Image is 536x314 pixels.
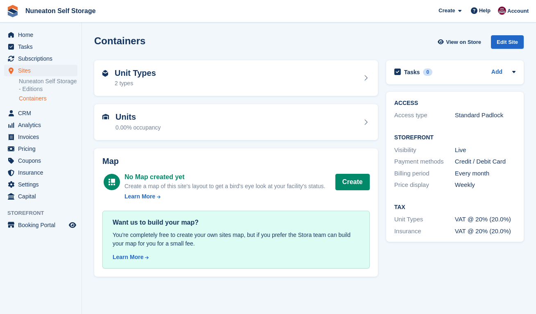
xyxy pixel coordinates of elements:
div: Credit / Debit Card [455,157,516,166]
img: map-icn-white-8b231986280072e83805622d3debb4903e2986e43859118e7b4002611c8ef794.svg [109,179,115,185]
span: Invoices [18,131,67,143]
a: menu [4,191,77,202]
span: Settings [18,179,67,190]
div: Payment methods [394,157,455,166]
div: Price display [394,180,455,190]
div: Visibility [394,146,455,155]
span: Create [439,7,455,15]
div: VAT @ 20% (20.0%) [455,227,516,236]
div: Billing period [394,169,455,178]
a: menu [4,179,77,190]
a: menu [4,155,77,166]
div: Every month [455,169,516,178]
a: menu [4,219,77,231]
a: menu [4,29,77,41]
a: menu [4,131,77,143]
div: Want us to build your map? [113,218,360,228]
a: menu [4,143,77,155]
a: Add [491,68,502,77]
a: menu [4,107,77,119]
a: menu [4,65,77,76]
div: Create a map of this site's layout to get a bird's eye look at your facility's status. [124,182,325,191]
span: Account [507,7,529,15]
span: Storefront [7,209,81,217]
span: CRM [18,107,67,119]
h2: Tasks [404,68,420,76]
h2: Storefront [394,134,516,141]
div: Learn More [124,192,155,201]
h2: ACCESS [394,100,516,107]
div: You're completely free to create your own sites map, but if you prefer the Stora team can build y... [113,231,360,248]
span: Analytics [18,119,67,131]
h2: Tax [394,204,516,211]
span: Subscriptions [18,53,67,64]
button: Create [335,174,370,190]
h2: Containers [94,35,145,46]
a: Units 0.00% occupancy [94,104,378,140]
div: Weekly [455,180,516,190]
img: stora-icon-8386f47178a22dfd0bd8f6a31ec36ba5ce8667c1dd55bd0f319d3a0aa187defe.svg [7,5,19,17]
a: Learn More [113,253,360,262]
a: menu [4,41,77,52]
div: Standard Padlock [455,111,516,120]
a: Learn More [124,192,325,201]
span: Tasks [18,41,67,52]
span: Coupons [18,155,67,166]
span: Insurance [18,167,67,178]
div: Learn More [113,253,143,262]
div: Access type [394,111,455,120]
a: View on Store [436,35,484,49]
span: Booking Portal [18,219,67,231]
div: Insurance [394,227,455,236]
div: 2 types [115,79,156,88]
span: Sites [18,65,67,76]
div: 0 [423,68,432,76]
img: Chris Palmer [498,7,506,15]
h2: Units [115,112,161,122]
h2: Map [102,157,370,166]
img: unit-type-icn-2b2737a686de81e16bb02015468b77c625bbabd49415b5ef34ead5e3b44a266d.svg [102,70,108,77]
a: menu [4,167,77,178]
span: Capital [18,191,67,202]
span: Pricing [18,143,67,155]
div: 0.00% occupancy [115,123,161,132]
a: Nuneaton Self Storage [22,4,99,18]
h2: Unit Types [115,68,156,78]
a: Nuneaton Self Storage - Editions [19,77,77,93]
a: Edit Site [491,35,524,52]
span: Help [479,7,491,15]
a: Containers [19,95,77,102]
span: View on Store [446,38,481,46]
a: menu [4,53,77,64]
div: Edit Site [491,35,524,49]
img: unit-icn-7be61d7bf1b0ce9d3e12c5938cc71ed9869f7b940bace4675aadf7bd6d80202e.svg [102,114,109,120]
span: Home [18,29,67,41]
a: Preview store [68,220,77,230]
div: Live [455,146,516,155]
a: menu [4,119,77,131]
a: Unit Types 2 types [94,60,378,96]
div: VAT @ 20% (20.0%) [455,215,516,224]
div: No Map created yet [124,172,325,182]
div: Unit Types [394,215,455,224]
